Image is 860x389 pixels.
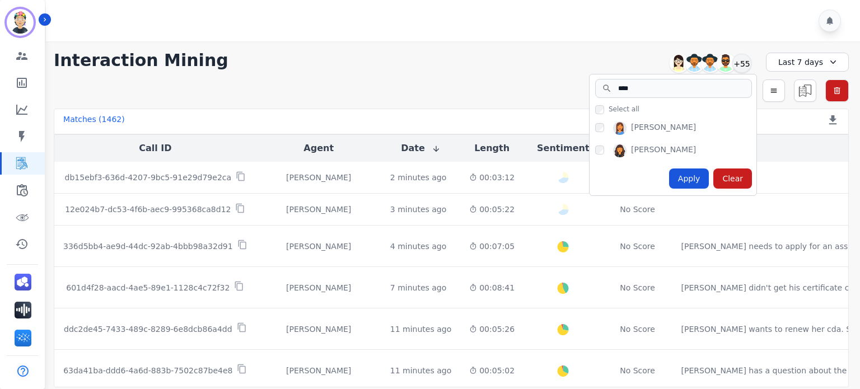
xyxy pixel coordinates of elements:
[620,241,655,252] div: No Score
[265,324,372,335] div: [PERSON_NAME]
[265,241,372,252] div: [PERSON_NAME]
[732,54,751,73] div: +55
[390,324,451,335] div: 11 minutes ago
[713,168,752,189] div: Clear
[620,365,655,376] div: No Score
[620,282,655,293] div: No Score
[469,365,515,376] div: 00:05:02
[609,105,639,114] span: Select all
[265,365,372,376] div: [PERSON_NAME]
[7,9,34,36] img: Bordered avatar
[631,121,696,135] div: [PERSON_NAME]
[65,204,231,215] p: 12e024b7-dc53-4f6b-aec9-995368ca8d12
[474,142,510,155] button: Length
[620,324,655,335] div: No Score
[63,365,232,376] p: 63da41ba-ddd6-4a6d-883b-7502c87be4e8
[54,50,228,71] h1: Interaction Mining
[469,324,515,335] div: 00:05:26
[620,204,655,215] div: No Score
[64,324,232,335] p: ddc2de45-7433-489c-8289-6e8dcb86a4dd
[390,282,447,293] div: 7 minutes ago
[401,142,441,155] button: Date
[469,282,515,293] div: 00:08:41
[265,282,372,293] div: [PERSON_NAME]
[65,172,232,183] p: db15ebf3-636d-4207-9bc5-91e29d79e2ca
[390,365,451,376] div: 11 minutes ago
[265,204,372,215] div: [PERSON_NAME]
[63,114,125,129] div: Matches ( 1462 )
[469,172,515,183] div: 00:03:12
[669,168,709,189] div: Apply
[303,142,334,155] button: Agent
[63,241,233,252] p: 336d5bb4-ae9d-44dc-92ab-4bbb98a32d91
[537,142,589,155] button: Sentiment
[265,172,372,183] div: [PERSON_NAME]
[66,282,230,293] p: 601d4f28-aacd-4ae5-89e1-1128c4c72f32
[390,241,447,252] div: 4 minutes ago
[469,241,515,252] div: 00:07:05
[469,204,515,215] div: 00:05:22
[631,144,696,157] div: [PERSON_NAME]
[139,142,171,155] button: Call ID
[390,172,447,183] div: 2 minutes ago
[766,53,849,72] div: Last 7 days
[390,204,447,215] div: 3 minutes ago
